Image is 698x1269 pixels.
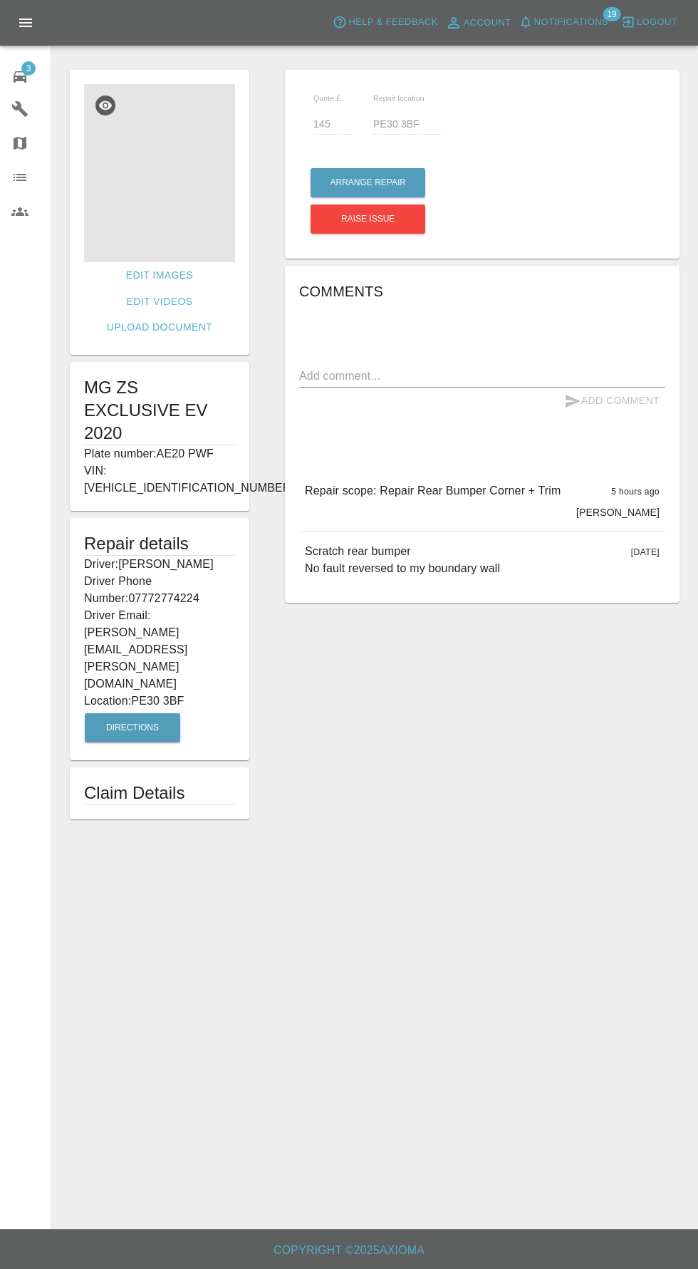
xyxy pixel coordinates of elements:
span: 19 [603,7,620,21]
button: Arrange Repair [311,168,425,197]
span: Quote £ [313,94,340,103]
p: Scratch rear bumper No fault reversed to my boundary wall [305,543,500,577]
span: [DATE] [631,547,660,557]
span: Notifications [534,14,608,31]
span: Help & Feedback [348,14,437,31]
span: Repair location [373,94,424,103]
a: Edit Videos [121,289,199,315]
button: Notifications [515,11,612,33]
p: [PERSON_NAME] [576,505,660,519]
img: de4f0bed-8364-499f-bea1-eb0bead3dd83 [84,84,235,262]
p: Repair scope: Repair Rear Bumper Corner + Trim [305,482,561,499]
button: Directions [85,713,180,742]
h6: Copyright © 2025 Axioma [11,1240,687,1260]
p: Driver Email: [PERSON_NAME][EMAIL_ADDRESS][PERSON_NAME][DOMAIN_NAME] [84,607,235,693]
p: Location: PE30 3BF [84,693,235,710]
span: 5 hours ago [611,487,660,497]
button: Open drawer [9,6,43,40]
p: Driver: [PERSON_NAME] [84,556,235,573]
span: Account [464,15,511,31]
a: Edit Images [120,262,199,289]
button: Logout [618,11,681,33]
a: Account [442,11,515,34]
button: Raise issue [311,204,425,234]
h5: Repair details [84,532,235,555]
span: Logout [637,14,677,31]
span: 3 [21,61,36,76]
button: Help & Feedback [329,11,441,33]
h1: MG ZS EXCLUSIVE EV 2020 [84,376,235,445]
h6: Comments [299,280,665,303]
p: VIN: [VEHICLE_IDENTIFICATION_NUMBER] [84,462,235,497]
h1: Claim Details [84,782,235,804]
p: Driver Phone Number: 07772774224 [84,573,235,607]
p: Plate number: AE20 PWF [84,445,235,462]
a: Upload Document [101,314,218,341]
